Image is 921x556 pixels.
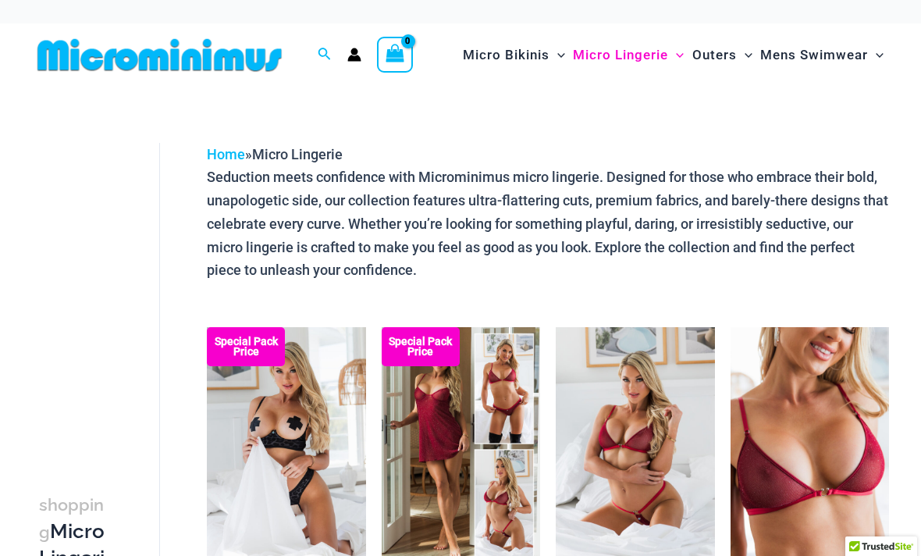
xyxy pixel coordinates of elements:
span: Menu Toggle [737,35,752,75]
a: View Shopping Cart, empty [377,37,413,73]
span: » [207,146,343,162]
a: Account icon link [347,48,361,62]
a: Search icon link [318,45,332,65]
span: Menu Toggle [668,35,684,75]
nav: Site Navigation [457,29,890,81]
a: Mens SwimwearMenu ToggleMenu Toggle [756,31,887,79]
b: Special Pack Price [382,337,460,357]
a: Micro LingerieMenu ToggleMenu Toggle [569,31,688,79]
img: MM SHOP LOGO FLAT [31,37,288,73]
p: Seduction meets confidence with Microminimus micro lingerie. Designed for those who embrace their... [207,166,889,282]
b: Special Pack Price [207,337,285,357]
span: Micro Lingerie [252,146,343,162]
a: OutersMenu ToggleMenu Toggle [688,31,756,79]
span: Outers [692,35,737,75]
a: Micro BikinisMenu ToggleMenu Toggle [459,31,569,79]
span: Menu Toggle [868,35,884,75]
span: Micro Lingerie [573,35,668,75]
span: Micro Bikinis [463,35,549,75]
span: Menu Toggle [549,35,565,75]
iframe: TrustedSite Certified [39,130,180,443]
span: Mens Swimwear [760,35,868,75]
a: Home [207,146,245,162]
span: shopping [39,495,104,542]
